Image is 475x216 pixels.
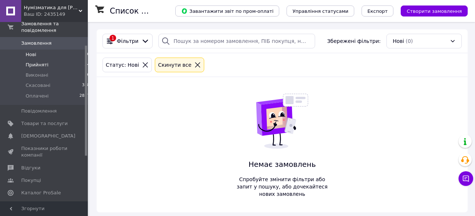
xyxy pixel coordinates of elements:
[21,177,41,184] span: Покупці
[407,8,462,14] span: Створити замовлення
[327,37,381,45] span: Збережені фільтри:
[393,8,468,14] a: Створити замовлення
[85,62,90,68] span: 54
[234,159,330,170] span: Немає замовлень
[26,93,49,99] span: Оплачені
[26,62,48,68] span: Прийняті
[393,37,404,45] span: Нові
[21,21,88,34] span: Замовлення та повідомлення
[24,11,88,18] div: Ваш ID: 2435149
[87,51,90,58] span: 0
[405,38,413,44] span: (0)
[287,6,354,17] button: Управління статусами
[362,6,394,17] button: Експорт
[459,171,473,186] button: Чат з покупцем
[21,133,75,139] span: [DEMOGRAPHIC_DATA]
[82,82,90,89] span: 388
[21,145,68,158] span: Показники роботи компанії
[234,176,330,198] span: Спробуйте змінити фільтри або запит у пошуку, або дочекайтеся нових замовлень
[175,6,279,17] button: Завантажити звіт по пром-оплаті
[292,8,348,14] span: Управління статусами
[26,82,51,89] span: Скасовані
[21,190,61,196] span: Каталог ProSale
[158,34,315,48] input: Пошук за номером замовлення, ПІБ покупця, номером телефону, Email, номером накладної
[79,93,90,99] span: 2857
[26,72,48,78] span: Виконані
[21,40,52,47] span: Замовлення
[104,61,141,69] div: Статус: Нові
[181,8,273,14] span: Завантажити звіт по пром-оплаті
[21,120,68,127] span: Товари та послуги
[26,51,36,58] span: Нові
[367,8,388,14] span: Експорт
[21,108,57,114] span: Повідомлення
[110,7,184,15] h1: Список замовлень
[21,165,40,171] span: Відгуки
[87,72,90,78] span: 0
[401,6,468,17] button: Створити замовлення
[157,61,193,69] div: Cкинути все
[117,37,138,45] span: Фільтри
[24,4,79,11] span: Нумізматика для Вас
